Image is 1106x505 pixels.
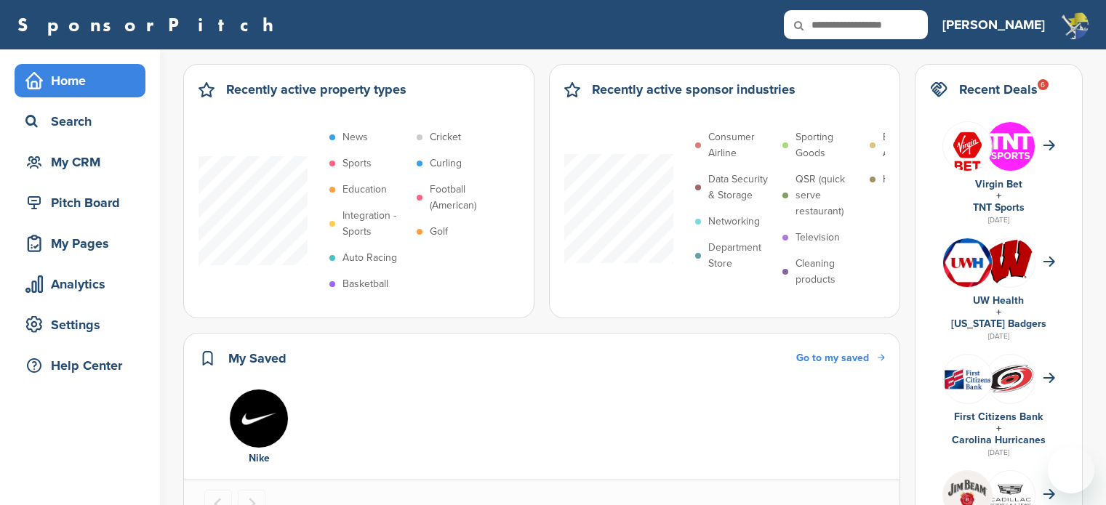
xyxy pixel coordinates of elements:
img: Qiv8dqs7 400x400 [986,122,1035,171]
div: 1 of 1 [204,389,313,467]
p: Cricket [430,129,461,145]
a: Home [15,64,145,97]
a: Pitch Board [15,186,145,219]
a: Help Center [15,349,145,382]
img: Open uri20141112 64162 1shn62e?1415805732 [986,363,1035,394]
a: + [996,422,1001,435]
a: SponsorPitch [17,15,283,34]
a: Nike logo Nike [212,389,306,467]
div: [DATE] [930,214,1067,227]
p: Sports [342,155,372,171]
div: Nike [212,451,306,466]
div: [DATE] [930,330,1067,343]
p: News [342,129,368,145]
a: TNT Sports [973,201,1025,214]
img: Open uri20141112 50798 148hg1y [943,363,992,395]
p: Golf [430,224,448,240]
img: Images (26) [943,122,992,181]
div: My Pages [22,230,145,256]
iframe: Button to launch messaging window [1048,447,1094,493]
h2: Recently active property types [226,79,406,100]
div: Settings [22,312,145,338]
div: My CRM [22,149,145,175]
p: QSR (quick serve restaurant) [796,171,862,219]
p: Auto Racing [342,250,397,266]
h2: My Saved [228,348,286,368]
div: [DATE] [930,446,1067,459]
a: Go to my saved [796,350,885,366]
p: Hospital [883,171,919,187]
div: Search [22,108,145,134]
div: 6 [1038,79,1049,90]
p: Education [342,182,387,198]
a: UW Health [973,294,1024,307]
p: Sporting Goods [796,129,862,161]
a: [US_STATE] Badgers [951,318,1046,330]
h2: Recent Deals [959,79,1038,100]
a: My CRM [15,145,145,179]
a: + [996,190,1001,202]
img: 82plgaic 400x400 [943,238,992,287]
div: Pitch Board [22,190,145,216]
p: Basketball [342,276,388,292]
p: Television [796,230,840,246]
p: Cleaning products [796,256,862,288]
div: Help Center [22,352,145,379]
p: Department Store [708,240,775,272]
p: Curling [430,155,462,171]
div: Analytics [22,271,145,297]
a: Analytics [15,267,145,301]
a: Carolina Hurricanes [952,434,1046,446]
p: Data Security & Storage [708,171,775,203]
a: + [996,306,1001,318]
p: Networking [708,214,760,230]
p: Football (American) [430,182,497,214]
h3: [PERSON_NAME] [942,15,1045,35]
a: First Citizens Bank [954,411,1043,423]
h2: Recently active sponsor industries [592,79,796,100]
a: Search [15,105,145,138]
p: Bathroom Appliances [883,129,950,161]
a: Settings [15,308,145,342]
a: My Pages [15,227,145,260]
a: Virgin Bet [975,178,1022,190]
img: Nike logo [229,389,289,448]
p: Consumer Airline [708,129,775,161]
a: [PERSON_NAME] [942,9,1045,41]
div: Home [22,68,145,94]
span: Go to my saved [796,352,869,364]
p: Integration - Sports [342,208,409,240]
img: Open uri20141112 64162 w7v9zj?1415805765 [986,239,1035,286]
